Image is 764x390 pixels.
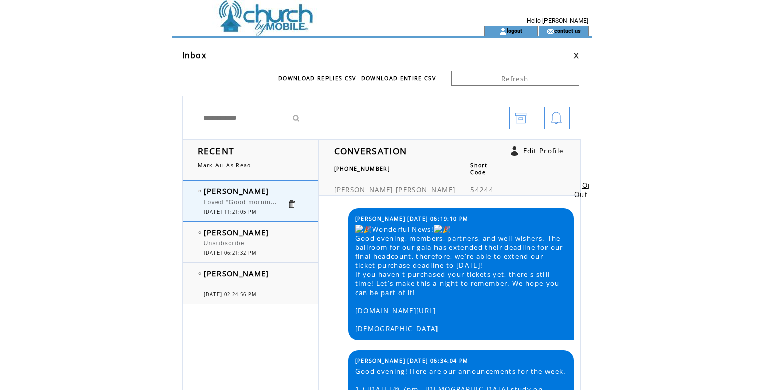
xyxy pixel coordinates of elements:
[204,186,269,196] span: [PERSON_NAME]
[554,27,581,34] a: contact us
[355,357,469,364] span: [PERSON_NAME] [DATE] 06:34:04 PM
[511,146,518,156] a: Click to edit user profile
[507,27,522,34] a: logout
[182,50,207,61] span: Inbox
[198,162,252,169] a: Mark All As Read
[396,185,455,194] span: [PERSON_NAME]
[355,225,566,333] span: Wonderful News! Good evening, members, partners, and well-wishers. The ballroom for our gala has ...
[198,145,235,157] span: RECENT
[499,27,507,35] img: account_icon.gif
[355,225,372,234] img: 🎉
[204,209,257,215] span: [DATE] 11:21:05 PM
[470,185,494,194] span: 54244
[574,181,596,199] a: Opt Out
[334,145,407,157] span: CONVERSATION
[198,231,201,234] img: bulletEmpty.png
[204,250,257,256] span: [DATE] 06:21:32 PM
[355,215,469,222] span: [PERSON_NAME] [DATE] 06:19:10 PM
[204,291,257,298] span: [DATE] 02:24:56 PM
[287,199,296,209] a: Click to delete these messgaes
[204,227,269,237] span: [PERSON_NAME]
[515,107,527,130] img: archive.png
[334,165,390,172] span: [PHONE_NUMBER]
[198,272,201,275] img: bulletEmpty.png
[434,225,451,234] img: 🎉
[278,75,356,82] a: DOWNLOAD REPLIES CSV
[361,75,436,82] a: DOWNLOAD ENTIRE CSV
[523,146,564,155] a: Edit Profile
[204,268,269,278] span: [PERSON_NAME]
[547,27,554,35] img: contact_us_icon.gif
[470,162,487,176] span: Short Code
[198,190,201,192] img: bulletEmpty.png
[288,107,303,129] input: Submit
[550,107,562,130] img: bell.png
[451,71,579,86] a: Refresh
[527,17,588,24] span: Hello [PERSON_NAME]
[204,240,245,247] span: Unsubscribe
[334,185,393,194] span: [PERSON_NAME]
